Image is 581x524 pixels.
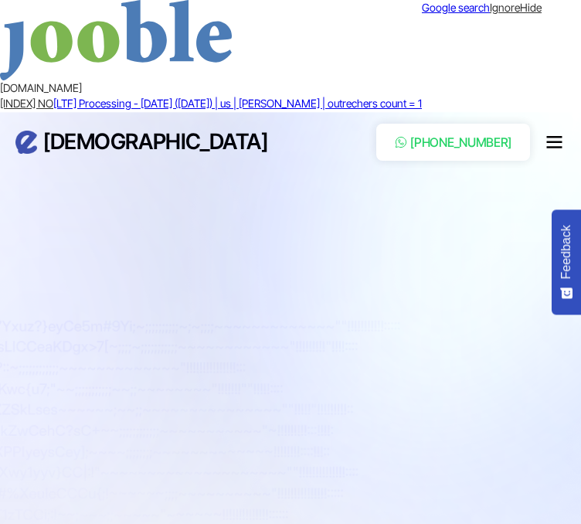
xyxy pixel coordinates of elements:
[552,209,581,315] button: Feedback - Show survey
[410,133,511,151] div: [PHONE_NUMBER]
[15,128,267,155] a: home
[542,131,566,154] div: menu
[490,1,520,14] a: Ignore
[376,124,530,161] a: [PHONE_NUMBER]
[559,225,573,279] span: Feedback
[43,128,267,155] h3: [DEMOGRAPHIC_DATA]
[422,1,490,14] a: Google search
[520,1,542,14] a: Hide
[53,97,422,110] a: [LTF] Processing - [DATE] ([DATE]) | us | [PERSON_NAME] | outrechers count = 1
